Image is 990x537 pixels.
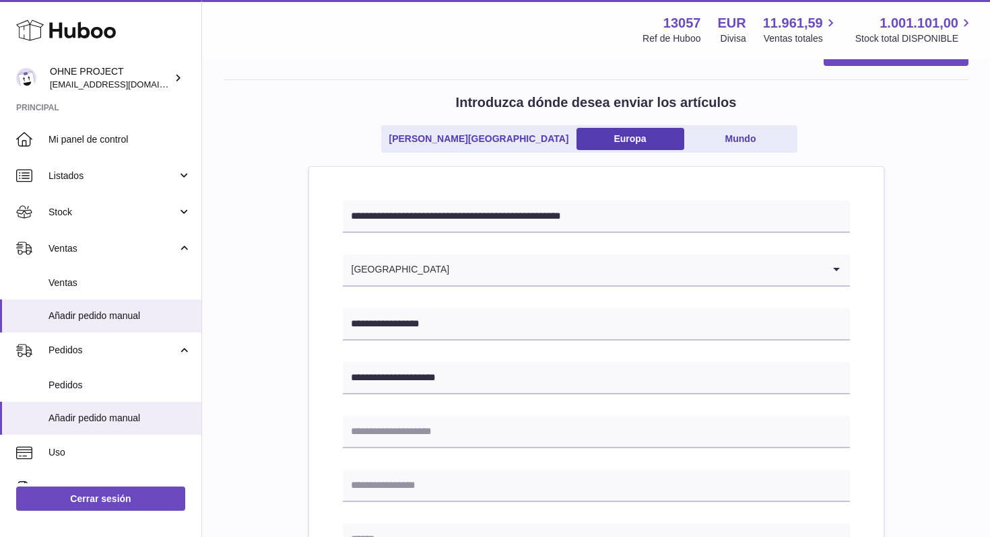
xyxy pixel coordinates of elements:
a: [PERSON_NAME][GEOGRAPHIC_DATA] [384,128,573,150]
span: Pedidos [48,344,177,357]
a: Europa [576,128,684,150]
span: Stock [48,206,177,219]
span: Añadir pedido manual [48,412,191,425]
span: Añadir pedido manual [48,310,191,322]
a: 1.001.101,00 Stock total DISPONIBLE [855,14,974,45]
a: 11.961,59 Ventas totales [763,14,838,45]
input: Search for option [450,254,822,285]
div: Divisa [721,32,746,45]
span: Mi panel de control [48,133,191,146]
span: 1.001.101,00 [880,14,958,32]
h2: Introduzca dónde desea enviar los artículos [456,94,737,112]
span: Uso [48,446,191,459]
span: Ventas [48,277,191,289]
span: 11.961,59 [763,14,823,32]
a: Mundo [687,128,795,150]
strong: EUR [717,14,746,32]
div: Search for option [343,254,850,287]
span: Stock total DISPONIBLE [855,32,974,45]
span: Listados [48,170,177,182]
div: OHNE PROJECT [50,65,171,91]
strong: 13057 [663,14,701,32]
span: Ventas [48,242,177,255]
span: Facturación y pagos [48,482,177,495]
a: Cerrar sesión [16,487,185,511]
span: [GEOGRAPHIC_DATA] [343,254,451,285]
div: Ref de Huboo [642,32,700,45]
img: support@ohneproject.com [16,68,36,88]
span: [EMAIL_ADDRESS][DOMAIN_NAME] [50,79,198,89]
span: Pedidos [48,379,191,392]
span: Ventas totales [764,32,838,45]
